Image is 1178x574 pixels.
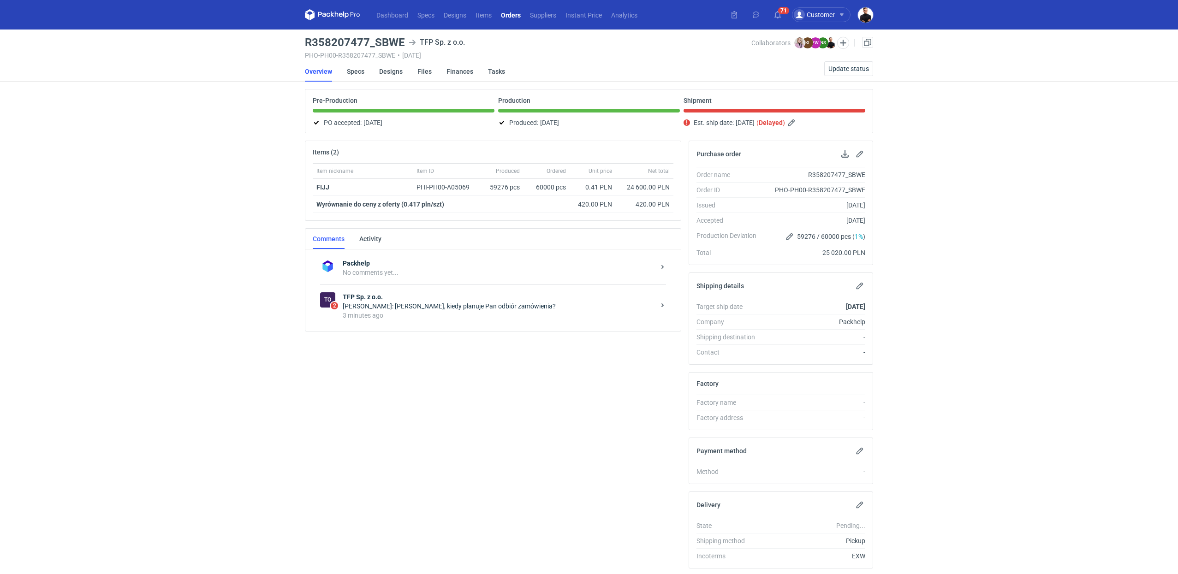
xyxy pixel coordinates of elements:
button: 71 [770,7,785,22]
figcaption: EW [810,37,821,48]
span: 2 [331,302,338,309]
div: Incoterms [696,551,764,561]
div: 60000 pcs [524,179,570,196]
p: Pre-Production [313,97,357,104]
span: Unit price [589,167,612,175]
span: Produced [496,167,520,175]
figcaption: NS [817,37,828,48]
div: - [764,467,865,476]
figcaption: KI [802,37,813,48]
div: Order ID [696,185,764,195]
a: Finances [446,61,473,82]
div: TFP Sp. z o.o. [320,292,335,308]
span: Update status [828,65,869,72]
span: Ordered [547,167,566,175]
div: Production Deviation [696,231,764,242]
a: Overview [305,61,332,82]
div: 24 600.00 PLN [619,183,670,192]
div: Target ship date [696,302,764,311]
a: Designs [379,61,403,82]
button: Edit purchase order [854,148,865,160]
div: EXW [764,551,865,561]
h2: Purchase order [696,150,741,158]
div: - [764,332,865,342]
div: [PERSON_NAME]: [PERSON_NAME], kiedy planuje Pan odbiór zamówienia? [343,302,655,311]
div: 3 minutes ago [343,311,655,320]
div: Packhelp [320,259,335,274]
a: Specs [347,61,364,82]
div: Customer [794,9,835,20]
span: [DATE] [736,117,755,128]
a: Analytics [607,9,642,20]
p: Production [498,97,530,104]
em: ) [783,119,785,126]
span: Item nickname [316,167,353,175]
div: PHO-PH00-R358207477_SBWE [764,185,865,195]
button: Update status [824,61,873,76]
div: Produced: [498,117,680,128]
h2: Factory [696,380,719,387]
a: Designs [439,9,471,20]
span: 1% [855,233,863,240]
h3: R358207477_SBWE [305,37,405,48]
a: Duplicate [862,37,873,48]
a: Items [471,9,496,20]
em: ( [756,119,759,126]
a: Suppliers [525,9,561,20]
a: Instant Price [561,9,607,20]
a: FIJJ [316,183,329,191]
button: Edit delivery details [854,499,865,510]
a: Tasks [488,61,505,82]
div: 59276 pcs [482,179,524,196]
button: Edit production Deviation [784,231,795,242]
a: Orders [496,9,525,20]
div: Contact [696,348,764,357]
svg: Packhelp Pro [305,9,360,20]
h2: Shipping details [696,282,744,290]
div: R358207477_SBWE [764,170,865,179]
p: Shipment [684,97,712,104]
div: - [764,413,865,422]
a: Activity [359,229,381,249]
strong: TFP Sp. z o.o. [343,292,655,302]
div: [DATE] [764,216,865,225]
img: Tomasz Kubiak [858,7,873,23]
div: Accepted [696,216,764,225]
a: Dashboard [372,9,413,20]
div: 420.00 PLN [573,200,612,209]
div: Est. ship date: [684,117,865,128]
div: 25 020.00 PLN [764,248,865,257]
h2: Items (2) [313,148,339,156]
button: Edit shipping details [854,280,865,291]
span: [DATE] [363,117,382,128]
a: Files [417,61,432,82]
strong: Packhelp [343,259,655,268]
span: Net total [648,167,670,175]
span: • [398,52,400,59]
div: TFP Sp. z o.o. [409,37,465,48]
div: Issued [696,201,764,210]
div: State [696,521,764,530]
div: Packhelp [764,317,865,326]
em: Pending... [836,522,865,529]
div: Pickup [764,536,865,545]
button: Edit collaborators [837,37,849,49]
div: Method [696,467,764,476]
img: Tomasz Kubiak [825,37,836,48]
span: Collaborators [751,39,791,47]
span: 59276 / 60000 pcs ( ) [797,232,865,241]
a: Comments [313,229,345,249]
button: Edit estimated shipping date [787,117,798,128]
button: Edit payment method [854,445,865,456]
strong: Delayed [759,119,783,126]
span: [DATE] [540,117,559,128]
h2: Delivery [696,501,720,509]
div: Factory name [696,398,764,407]
button: Download PO [839,148,851,160]
div: No comments yet... [343,268,655,277]
img: Klaudia Wiśniewska [794,37,805,48]
div: PHO-PH00-R358207477_SBWE [DATE] [305,52,751,59]
div: Shipping method [696,536,764,545]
